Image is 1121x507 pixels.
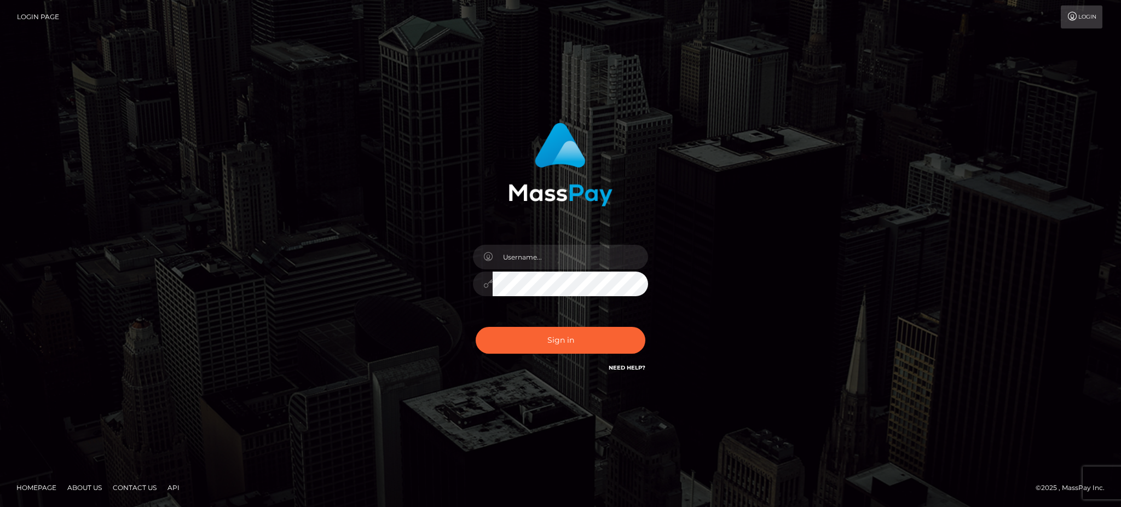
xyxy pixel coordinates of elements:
[1036,482,1113,494] div: © 2025 , MassPay Inc.
[12,479,61,496] a: Homepage
[108,479,161,496] a: Contact Us
[163,479,184,496] a: API
[1061,5,1102,28] a: Login
[609,364,645,371] a: Need Help?
[493,245,648,269] input: Username...
[17,5,59,28] a: Login Page
[63,479,106,496] a: About Us
[476,327,645,354] button: Sign in
[509,123,612,206] img: MassPay Login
